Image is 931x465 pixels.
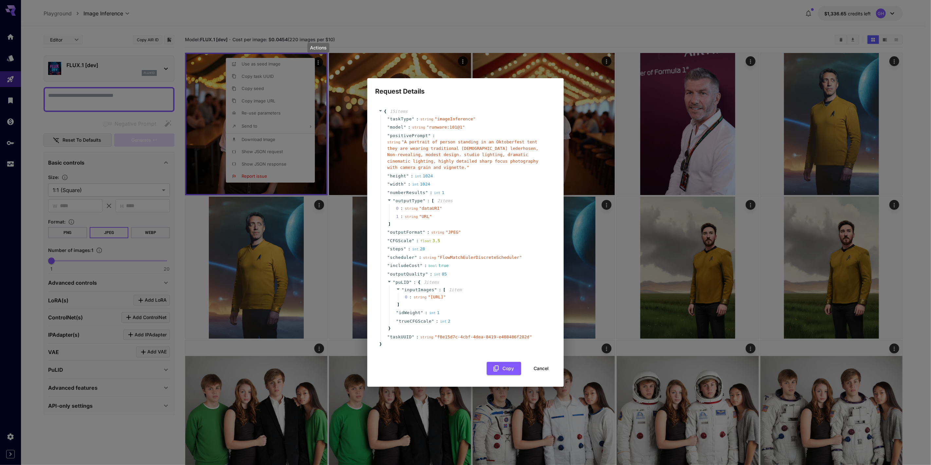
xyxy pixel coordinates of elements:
[418,279,421,286] span: {
[390,246,404,252] span: steps
[415,174,421,178] span: int
[416,334,419,340] span: :
[429,310,440,316] div: 1
[424,280,439,285] span: 3 item s
[390,229,423,236] span: outputFormat
[443,287,446,293] span: [
[405,215,418,219] span: string
[429,262,449,269] div: true
[429,264,437,268] span: bool
[399,310,421,316] span: idWeight
[412,181,430,188] div: 1024
[404,125,406,130] span: "
[387,334,390,339] span: "
[406,173,409,178] span: "
[390,109,408,114] span: 15 item s
[409,294,412,300] div: :
[402,287,404,292] span: "
[387,230,390,235] span: "
[408,124,411,131] span: :
[384,108,387,115] span: {
[430,271,432,277] span: :
[434,191,441,195] span: int
[449,287,462,292] span: 1 item
[387,255,390,260] span: "
[429,311,436,315] span: int
[424,262,427,269] span: :
[412,116,414,121] span: "
[420,263,423,268] span: "
[430,189,432,196] span: :
[526,362,556,375] button: Cancel
[440,318,450,325] div: 2
[426,272,428,277] span: "
[387,140,400,144] span: string
[396,213,405,220] span: 1
[390,189,425,196] span: numberResults
[387,272,390,277] span: "
[434,271,447,277] div: 85
[420,238,440,244] div: 3.5
[396,319,399,324] span: "
[387,238,390,243] span: "
[432,133,435,139] span: :
[426,190,428,195] span: "
[419,214,432,219] span: " URL "
[419,254,422,261] span: :
[390,271,425,277] span: outputQuality
[400,213,403,220] div: :
[434,287,437,292] span: "
[414,295,427,299] span: string
[393,280,395,285] span: "
[431,319,434,324] span: "
[437,198,453,203] span: 2 item s
[393,198,395,203] span: "
[412,125,425,130] span: string
[487,362,521,375] button: Copy
[390,262,420,269] span: includeCost
[387,139,539,170] span: " A portrait of person standing in an Oktoberfest tent they are wearing traditional [DEMOGRAPHIC_...
[390,133,428,139] span: positivePrompt
[390,173,406,179] span: height
[409,280,412,285] span: "
[396,310,399,315] span: "
[431,198,434,204] span: [
[396,301,400,308] span: ]
[428,133,431,138] span: "
[423,198,426,203] span: "
[431,230,444,235] span: string
[428,295,446,299] span: " [URL] "
[387,125,390,130] span: "
[440,319,447,324] span: int
[413,279,416,286] span: :
[416,238,419,244] span: :
[412,247,419,251] span: int
[412,246,425,252] div: 28
[387,133,390,138] span: "
[446,230,461,235] span: " JPEG "
[408,246,411,252] span: :
[421,310,423,315] span: "
[415,173,433,179] div: 1024
[412,182,419,187] span: int
[387,116,390,121] span: "
[423,230,425,235] span: "
[387,173,390,178] span: "
[395,198,423,203] span: outputType
[404,246,406,251] span: "
[390,124,404,131] span: model
[405,206,418,211] span: string
[400,205,403,212] div: :
[408,181,411,188] span: :
[419,206,442,211] span: " dataURI "
[307,43,329,52] div: Actions
[425,310,428,316] span: :
[387,221,391,227] span: ]
[416,116,419,122] span: :
[387,190,390,195] span: "
[390,334,412,340] span: taskUUID
[404,287,434,292] span: inputImages
[439,287,441,293] span: :
[420,239,431,243] span: float
[390,254,414,261] span: scheduler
